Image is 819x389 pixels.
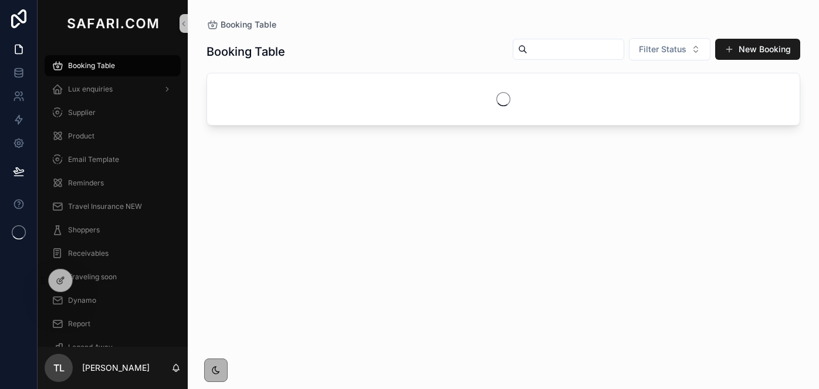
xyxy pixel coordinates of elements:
span: Legend Away [68,343,113,352]
span: Travel Insurance NEW [68,202,142,211]
span: Booking Table [221,19,276,31]
span: Lux enquiries [68,84,113,94]
span: Product [68,131,94,141]
p: [PERSON_NAME] [82,362,150,374]
a: Booking Table [207,19,276,31]
a: Dynamo [45,290,181,311]
span: Booking Table [68,61,115,70]
span: Reminders [68,178,104,188]
a: Product [45,126,181,147]
a: Traveling soon [45,266,181,287]
span: Receivables [68,249,109,258]
a: Email Template [45,149,181,170]
img: App logo [65,14,161,33]
span: Supplier [68,108,96,117]
span: Filter Status [639,43,686,55]
span: Shoppers [68,225,100,235]
a: Booking Table [45,55,181,76]
a: Supplier [45,102,181,123]
span: Email Template [68,155,119,164]
a: Travel Insurance NEW [45,196,181,217]
a: Receivables [45,243,181,264]
span: Report [68,319,90,329]
a: Reminders [45,172,181,194]
a: Legend Away [45,337,181,358]
h1: Booking Table [207,43,285,60]
span: Dynamo [68,296,96,305]
a: Lux enquiries [45,79,181,100]
a: Report [45,313,181,334]
div: scrollable content [38,47,188,347]
span: Traveling soon [68,272,117,282]
button: Select Button [629,38,710,60]
button: New Booking [715,39,800,60]
span: TL [53,361,65,375]
a: Shoppers [45,219,181,241]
